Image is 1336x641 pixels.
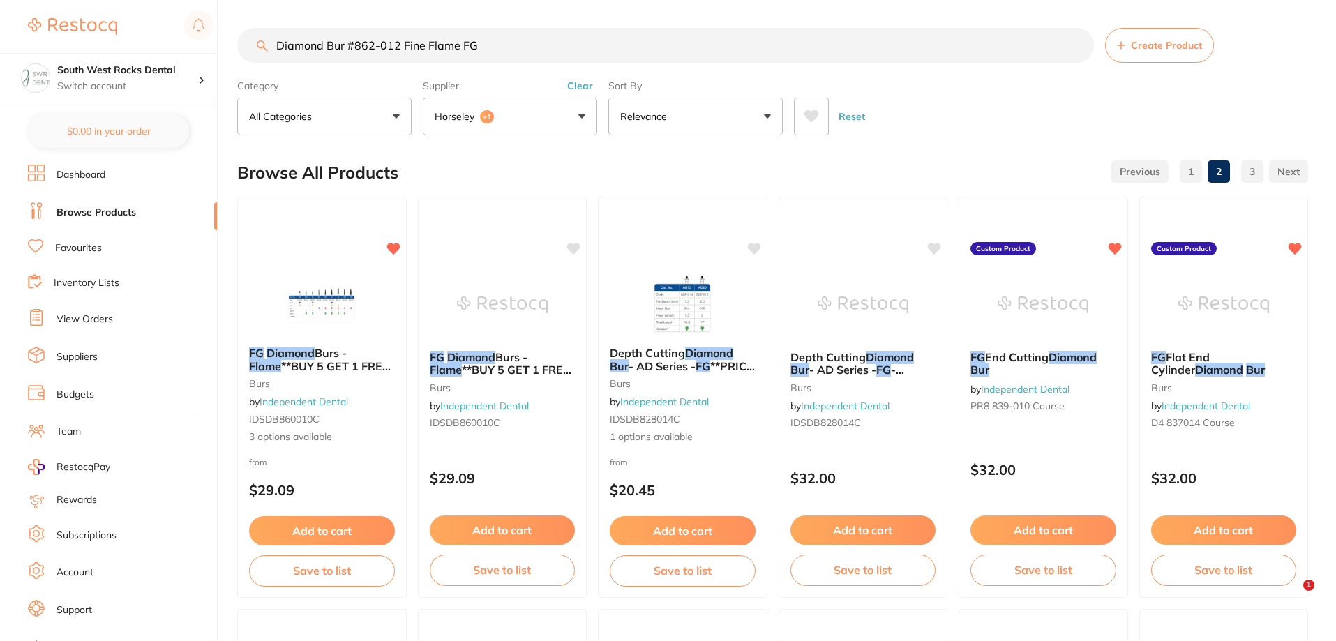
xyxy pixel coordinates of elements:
[237,28,1094,63] input: Search Products
[563,80,597,92] button: Clear
[57,493,97,507] a: Rewards
[28,10,117,43] a: Restocq Logo
[430,363,462,377] em: Flame
[1151,350,1166,364] em: FG
[1195,363,1243,377] em: Diamond
[970,242,1036,256] label: Custom Product
[57,388,94,402] a: Budgets
[790,351,936,377] b: Depth Cutting Diamond Bur - AD Series - FG - AD15C
[1151,350,1210,377] span: Flat End Cylinder
[249,359,281,373] em: Flame
[985,350,1049,364] span: End Cutting
[447,350,495,364] em: Diamond
[610,346,685,360] span: Depth Cutting
[970,400,1065,412] span: PR8 839-010 course
[249,482,395,498] p: $29.09
[276,266,367,335] img: FG Diamond Burs - Flame **BUY 5 GET 1 FREE **
[629,359,696,373] span: - AD Series -
[28,459,45,475] img: RestocqPay
[610,395,709,408] span: by
[249,413,320,425] span: IDSDB860010C
[249,346,264,360] em: FG
[237,98,412,135] button: All Categories
[610,555,756,586] button: Save to list
[1246,363,1265,377] em: Bur
[249,395,348,408] span: by
[1151,351,1297,377] b: FG Flat End Cylinder Diamond Bur
[610,359,629,373] em: Bur
[440,400,529,412] a: Independent Dental
[249,516,395,545] button: Add to cart
[249,430,395,444] span: 3 options available
[970,363,989,377] em: Bur
[430,416,500,429] span: IDSDB860010C
[1162,400,1250,412] a: Independent Dental
[55,241,102,255] a: Favourites
[970,383,1069,395] span: by
[1178,270,1269,340] img: FG Flat End Cylinder Diamond Bur
[1049,350,1097,364] em: Diamond
[790,382,936,393] small: burs
[430,470,576,486] p: $29.09
[970,555,1116,585] button: Save to list
[1151,242,1217,256] label: Custom Product
[28,18,117,35] img: Restocq Logo
[480,110,494,124] span: +1
[1275,580,1308,613] iframe: Intercom live chat
[790,363,904,389] span: - AD15C
[981,383,1069,395] a: Independent Dental
[970,351,1116,377] b: FG End Cutting Diamond Bur
[54,276,119,290] a: Inventory Lists
[970,350,985,364] em: FG
[28,459,110,475] a: RestocqPay
[970,462,1116,478] p: $32.00
[249,457,267,467] span: from
[610,457,628,467] span: from
[57,529,117,543] a: Subscriptions
[57,63,198,77] h4: South West Rocks Dental
[57,168,105,182] a: Dashboard
[57,350,98,364] a: Suppliers
[809,363,876,377] span: - AD Series -
[1105,28,1214,63] button: Create Product
[249,359,391,386] span: **BUY 5 GET 1 FREE **
[57,425,81,439] a: Team
[1303,580,1314,591] span: 1
[790,515,936,545] button: Add to cart
[237,163,398,183] h2: Browse All Products
[696,359,710,373] em: FG
[22,64,50,92] img: South West Rocks Dental
[637,266,728,335] img: Depth Cutting Diamond Bur - AD Series - FG **PRICE DROP!**
[57,603,92,617] a: Support
[998,270,1088,340] img: FG End Cutting Diamond Bur
[790,363,809,377] em: Bur
[685,346,733,360] em: Diamond
[430,400,529,412] span: by
[608,80,783,92] label: Sort By
[834,98,869,135] button: Reset
[610,347,756,372] b: Depth Cutting Diamond Bur - AD Series - FG **PRICE DROP!**
[249,555,395,586] button: Save to list
[435,110,480,123] p: Horseley
[610,482,756,498] p: $20.45
[430,350,444,364] em: FG
[430,351,576,377] b: FG Diamond Burs - Flame **BUY 5 GET 1 FREE ** - E04C - Coarse
[818,270,908,340] img: Depth Cutting Diamond Bur - AD Series - FG - AD15C
[620,395,709,408] a: Independent Dental
[790,555,936,585] button: Save to list
[1180,158,1202,186] a: 1
[57,460,110,474] span: RestocqPay
[1151,400,1250,412] span: by
[57,206,136,220] a: Browse Products
[237,80,412,92] label: Category
[1241,158,1263,186] a: 3
[610,413,680,425] span: IDSDB828014C
[876,363,891,377] em: FG
[267,346,315,360] em: Diamond
[57,312,113,326] a: View Orders
[1151,382,1297,393] small: burs
[790,400,890,412] span: by
[249,110,317,123] p: All Categories
[249,378,395,389] small: burs
[249,347,395,372] b: FG Diamond Burs - Flame **BUY 5 GET 1 FREE **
